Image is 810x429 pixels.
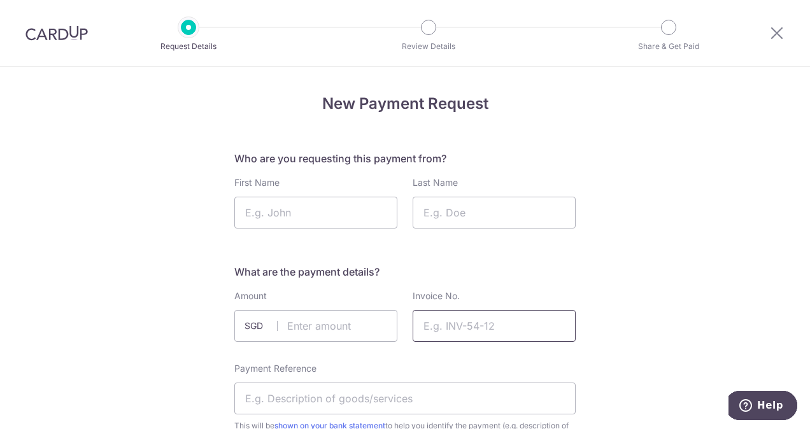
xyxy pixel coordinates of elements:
[234,92,576,115] h4: New Payment Request
[25,25,88,41] img: CardUp
[29,9,55,20] span: Help
[381,40,476,53] p: Review Details
[234,176,280,189] label: First Name
[728,391,797,423] iframe: Opens a widget where you can find more information
[245,320,278,332] span: SGD
[234,310,397,342] input: Enter amount
[234,197,397,229] input: E.g. John
[413,310,576,342] input: E.g. INV-54-12
[413,176,458,189] label: Last Name
[622,40,716,53] p: Share & Get Paid
[234,383,576,414] input: E.g. Description of goods/services
[413,290,460,302] label: Invoice No.
[234,151,576,166] h5: Who are you requesting this payment from?
[413,197,576,229] input: E.g. Doe
[234,290,267,302] label: Amount
[141,40,236,53] p: Request Details
[234,362,316,375] label: Payment Reference
[234,264,576,279] h5: What are the payment details?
